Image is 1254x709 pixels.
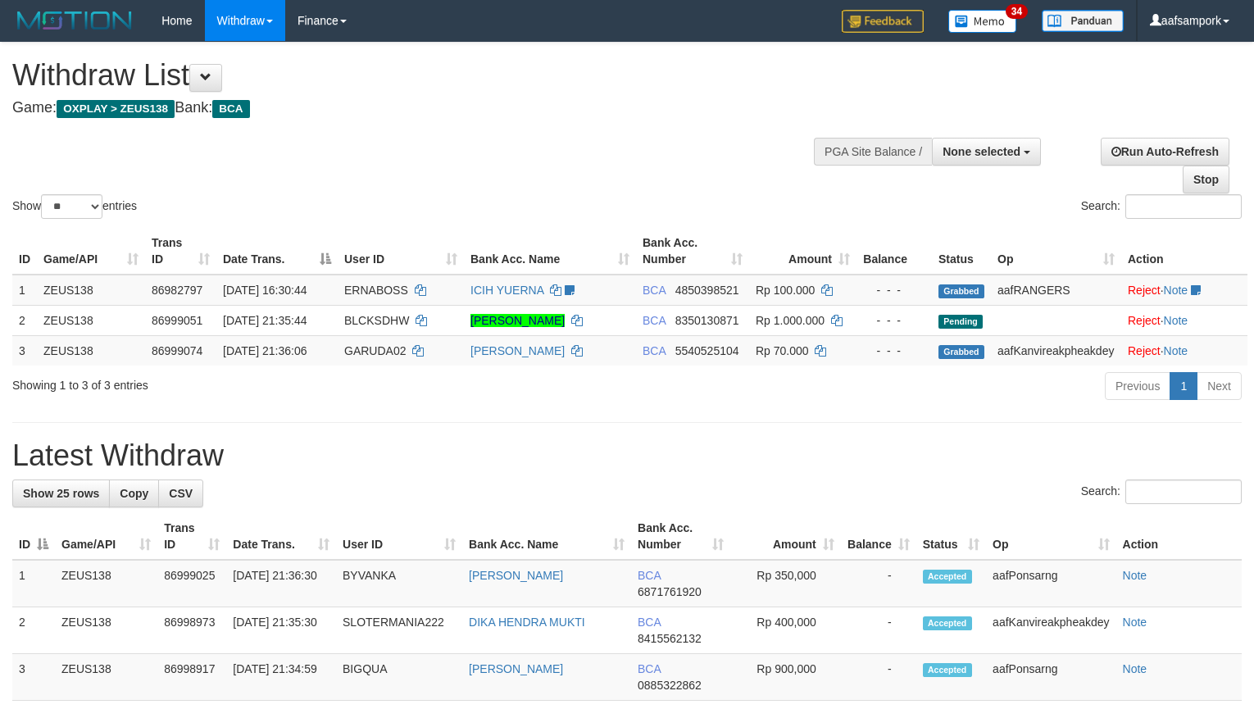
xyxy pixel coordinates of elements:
[1123,662,1147,675] a: Note
[643,344,666,357] span: BCA
[41,194,102,219] select: Showentries
[12,607,55,654] td: 2
[863,312,925,329] div: - - -
[37,305,145,335] td: ZEUS138
[109,479,159,507] a: Copy
[730,607,840,654] td: Rp 400,000
[55,560,157,607] td: ZEUS138
[756,314,825,327] span: Rp 1.000.000
[464,228,636,275] th: Bank Acc. Name: activate to sort column ascending
[12,8,137,33] img: MOTION_logo.png
[638,632,702,645] span: Copy 8415562132 to clipboard
[226,607,336,654] td: [DATE] 21:35:30
[469,662,563,675] a: [PERSON_NAME]
[158,479,203,507] a: CSV
[1101,138,1229,166] a: Run Auto-Refresh
[1128,284,1161,297] a: Reject
[1081,194,1242,219] label: Search:
[1197,372,1242,400] a: Next
[37,228,145,275] th: Game/API: activate to sort column ascending
[462,513,631,560] th: Bank Acc. Name: activate to sort column ascending
[336,607,462,654] td: SLOTERMANIA222
[1164,344,1188,357] a: Note
[470,344,565,357] a: [PERSON_NAME]
[756,284,815,297] span: Rp 100.000
[23,487,99,500] span: Show 25 rows
[1125,194,1242,219] input: Search:
[12,194,137,219] label: Show entries
[12,59,820,92] h1: Withdraw List
[1164,314,1188,327] a: Note
[932,138,1041,166] button: None selected
[336,654,462,701] td: BIGQUA
[469,616,585,629] a: DIKA HENDRA MUKTI
[344,314,409,327] span: BLCKSDHW
[730,560,840,607] td: Rp 350,000
[1125,479,1242,504] input: Search:
[226,513,336,560] th: Date Trans.: activate to sort column ascending
[37,275,145,306] td: ZEUS138
[12,513,55,560] th: ID: activate to sort column descending
[223,314,307,327] span: [DATE] 21:35:44
[470,284,543,297] a: ICIH YUERNA
[842,10,924,33] img: Feedback.jpg
[986,607,1115,654] td: aafKanvireakpheakdey
[12,100,820,116] h4: Game: Bank:
[336,513,462,560] th: User ID: activate to sort column ascending
[1121,275,1247,306] td: ·
[1121,305,1247,335] td: ·
[120,487,148,500] span: Copy
[636,228,749,275] th: Bank Acc. Number: activate to sort column ascending
[152,314,202,327] span: 86999051
[986,654,1115,701] td: aafPonsarng
[12,275,37,306] td: 1
[1105,372,1170,400] a: Previous
[55,654,157,701] td: ZEUS138
[991,275,1121,306] td: aafRANGERS
[841,654,916,701] td: -
[12,305,37,335] td: 2
[336,560,462,607] td: BYVANKA
[1121,228,1247,275] th: Action
[856,228,932,275] th: Balance
[938,284,984,298] span: Grabbed
[863,282,925,298] div: - - -
[841,560,916,607] td: -
[37,335,145,366] td: ZEUS138
[638,569,661,582] span: BCA
[991,228,1121,275] th: Op: activate to sort column ascending
[344,344,406,357] span: GARUDA02
[1170,372,1197,400] a: 1
[55,607,157,654] td: ZEUS138
[216,228,338,275] th: Date Trans.: activate to sort column descending
[638,616,661,629] span: BCA
[1116,513,1242,560] th: Action
[157,607,226,654] td: 86998973
[1081,479,1242,504] label: Search:
[948,10,1017,33] img: Button%20Memo.svg
[841,513,916,560] th: Balance: activate to sort column ascending
[841,607,916,654] td: -
[730,654,840,701] td: Rp 900,000
[344,284,408,297] span: ERNABOSS
[157,513,226,560] th: Trans ID: activate to sort column ascending
[1183,166,1229,193] a: Stop
[638,662,661,675] span: BCA
[55,513,157,560] th: Game/API: activate to sort column ascending
[12,370,511,393] div: Showing 1 to 3 of 3 entries
[675,344,739,357] span: Copy 5540525104 to clipboard
[1128,344,1161,357] a: Reject
[863,343,925,359] div: - - -
[1164,284,1188,297] a: Note
[638,679,702,692] span: Copy 0885322862 to clipboard
[730,513,840,560] th: Amount: activate to sort column ascending
[1128,314,1161,327] a: Reject
[338,228,464,275] th: User ID: activate to sort column ascending
[675,314,739,327] span: Copy 8350130871 to clipboard
[986,560,1115,607] td: aafPonsarng
[1006,4,1028,19] span: 34
[916,513,986,560] th: Status: activate to sort column ascending
[12,654,55,701] td: 3
[749,228,856,275] th: Amount: activate to sort column ascending
[923,570,972,584] span: Accepted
